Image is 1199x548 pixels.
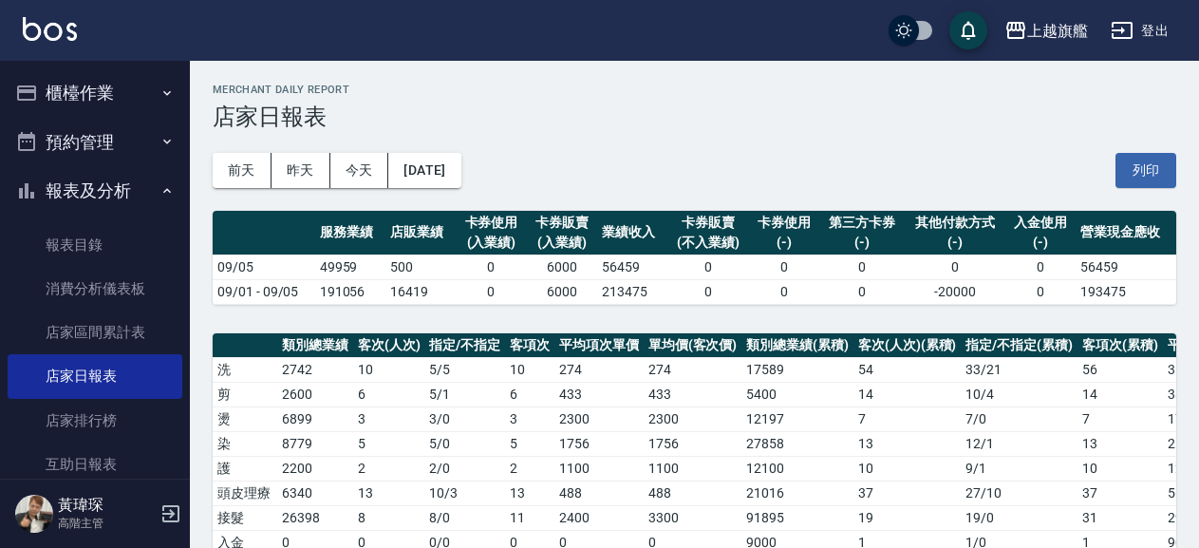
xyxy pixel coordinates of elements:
[644,505,742,530] td: 3300
[353,481,425,505] td: 13
[23,17,77,41] img: Logo
[8,399,182,443] a: 店家排行榜
[644,456,742,481] td: 1100
[213,481,277,505] td: 頭皮理療
[277,456,353,481] td: 2200
[1076,279,1176,304] td: 193475
[853,333,962,358] th: 客次(人次)(累積)
[315,279,385,304] td: 191056
[277,505,353,530] td: 26398
[277,431,353,456] td: 8779
[597,211,667,255] th: 業績收入
[277,406,353,431] td: 6899
[532,233,592,253] div: (入業績)
[505,481,554,505] td: 13
[315,255,385,279] td: 49959
[961,481,1077,505] td: 27 / 10
[644,431,742,456] td: 1756
[853,357,962,382] td: 54
[853,481,962,505] td: 37
[385,279,456,304] td: 16419
[353,505,425,530] td: 8
[213,84,1176,96] h2: Merchant Daily Report
[213,153,272,188] button: 前天
[353,382,425,406] td: 6
[754,233,815,253] div: (-)
[554,333,644,358] th: 平均項次單價
[1077,456,1163,481] td: 10
[213,279,315,304] td: 09/01 - 09/05
[8,311,182,354] a: 店家區間累計表
[505,357,554,382] td: 10
[277,357,353,382] td: 2742
[1077,431,1163,456] td: 13
[505,382,554,406] td: 6
[505,333,554,358] th: 客項次
[385,211,456,255] th: 店販業績
[8,166,182,216] button: 報表及分析
[8,118,182,167] button: 預約管理
[505,431,554,456] td: 5
[8,443,182,486] a: 互助日報表
[554,406,644,431] td: 2300
[741,357,853,382] td: 17589
[644,406,742,431] td: 2300
[272,153,330,188] button: 昨天
[1077,505,1163,530] td: 31
[330,153,389,188] button: 今天
[1103,13,1176,48] button: 登出
[424,431,505,456] td: 5 / 0
[644,357,742,382] td: 274
[853,406,962,431] td: 7
[644,481,742,505] td: 488
[1010,213,1071,233] div: 入金使用
[853,382,962,406] td: 14
[905,279,1005,304] td: -20000
[424,481,505,505] td: 10 / 3
[1077,481,1163,505] td: 37
[505,406,554,431] td: 3
[1077,382,1163,406] td: 14
[213,406,277,431] td: 燙
[554,481,644,505] td: 488
[424,382,505,406] td: 5 / 1
[644,333,742,358] th: 單均價(客次價)
[1077,357,1163,382] td: 56
[741,481,853,505] td: 21016
[353,431,425,456] td: 5
[1077,406,1163,431] td: 7
[15,495,53,533] img: Person
[554,382,644,406] td: 433
[961,357,1077,382] td: 33 / 21
[961,406,1077,431] td: 7 / 0
[213,255,315,279] td: 09/05
[741,333,853,358] th: 類別總業績(累積)
[597,255,667,279] td: 56459
[1077,333,1163,358] th: 客項次(累積)
[667,255,748,279] td: 0
[1010,233,1071,253] div: (-)
[58,496,155,515] h5: 黃瑋琛
[741,382,853,406] td: 5400
[58,515,155,532] p: 高階主管
[1076,255,1176,279] td: 56459
[554,505,644,530] td: 2400
[385,255,456,279] td: 500
[961,505,1077,530] td: 19 / 0
[741,431,853,456] td: 27858
[8,354,182,398] a: 店家日報表
[8,223,182,267] a: 報表目錄
[853,431,962,456] td: 13
[961,431,1077,456] td: 12 / 1
[456,279,526,304] td: 0
[460,213,521,233] div: 卡券使用
[424,357,505,382] td: 5 / 5
[213,431,277,456] td: 染
[8,68,182,118] button: 櫃檯作業
[741,505,853,530] td: 91895
[353,357,425,382] td: 10
[505,456,554,481] td: 2
[597,279,667,304] td: 213475
[853,505,962,530] td: 19
[277,481,353,505] td: 6340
